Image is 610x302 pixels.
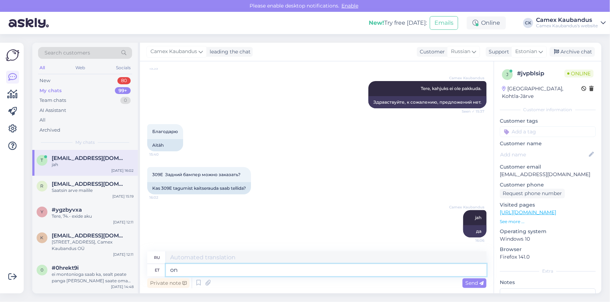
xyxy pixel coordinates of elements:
[147,182,251,194] div: Kas 309E tagumist kaitserauda saab tellida?
[52,271,134,284] div: ei montonioga saab ka, sealt peate panga [PERSON_NAME] saate oma pangast maksta
[149,195,176,200] span: 16:02
[430,16,458,30] button: Emails
[449,204,484,210] span: Camex Kaubandus
[39,107,66,114] div: AI Assistant
[52,161,134,168] div: jah
[506,72,508,77] span: j
[154,251,160,264] div: ru
[500,209,556,216] a: [URL][DOMAIN_NAME]
[500,279,596,286] p: Notes
[52,265,79,271] span: #0hrekt9i
[38,63,46,72] div: All
[369,19,384,26] b: New!
[467,16,506,29] div: Online
[465,280,484,286] span: Send
[41,157,43,163] span: t
[515,48,537,56] span: Estonian
[120,97,131,104] div: 0
[449,75,484,81] span: Camex Kaubandus
[147,278,190,288] div: Private note
[149,152,176,157] span: 15:40
[339,3,360,9] span: Enable
[115,87,131,94] div: 99+
[500,201,596,209] p: Visited pages
[500,126,596,137] input: Add a tag
[486,48,509,56] div: Support
[500,189,565,198] div: Request phone number
[150,48,197,56] span: Camex Kaubandus
[113,220,134,225] div: [DATE] 12:11
[39,97,66,104] div: Team chats
[115,63,132,72] div: Socials
[112,194,134,199] div: [DATE] 15:19
[41,209,43,214] span: y
[39,77,50,84] div: New
[500,140,596,147] p: Customer name
[52,181,126,187] span: raknor@mail.ee
[39,127,60,134] div: Archived
[41,267,43,273] span: 0
[500,268,596,274] div: Extra
[39,117,46,124] div: All
[52,239,134,252] div: [STREET_ADDRESS], Camex Kaubandus OÜ
[117,77,131,84] div: 80
[52,207,82,213] span: #ygzbyvxa
[152,172,241,177] span: 309E Задний бампер можно заказать?
[52,155,126,161] span: tetrisnorma@mail.ru
[147,139,183,151] div: Aitäh
[417,48,445,56] div: Customer
[52,187,134,194] div: Saatsin arve mailile
[6,48,19,62] img: Askly Logo
[517,69,564,78] div: # jvpblsip
[451,48,470,56] span: Russian
[500,253,596,261] p: Firefox 141.0
[564,70,593,77] span: Online
[457,109,484,114] span: Seen ✓ 15:37
[500,117,596,125] p: Customer tags
[500,235,596,243] p: Windows 10
[500,228,596,235] p: Operating system
[523,18,533,28] div: CK
[155,264,159,276] div: et
[475,215,481,220] span: jah
[500,218,596,225] p: See more ...
[45,49,90,57] span: Search customers
[369,19,427,27] div: Try free [DATE]:
[166,264,486,276] textarea: on
[41,183,44,189] span: r
[41,235,44,240] span: k
[463,225,486,237] div: да
[500,181,596,189] p: Customer phone
[52,232,126,239] span: kalvis.lusis@gmail.com
[75,139,95,146] span: My chats
[39,87,62,94] div: My chats
[52,213,134,220] div: Tere, 74.- exide aku
[207,48,251,56] div: leading the chat
[149,66,176,71] span: 15:35
[536,23,598,29] div: Camex Kaubandus's website
[368,96,486,108] div: Здравствуйте, к сожалению, предложений нет.
[536,17,598,23] div: Camex Kaubandus
[500,151,587,159] input: Add name
[550,47,595,57] div: Archive chat
[111,168,134,173] div: [DATE] 16:02
[500,246,596,253] p: Browser
[536,17,606,29] a: Camex KaubandusCamex Kaubandus's website
[111,284,134,289] div: [DATE] 14:48
[113,252,134,257] div: [DATE] 12:11
[502,85,581,100] div: [GEOGRAPHIC_DATA], Kohtla-Järve
[500,107,596,113] div: Customer information
[500,163,596,171] p: Customer email
[500,171,596,178] p: [EMAIL_ADDRESS][DOMAIN_NAME]
[421,86,481,91] span: Tere, kahjuks ei ole pakkuda.
[74,63,87,72] div: Web
[152,129,178,134] span: Благодарю
[457,238,484,243] span: 16:06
